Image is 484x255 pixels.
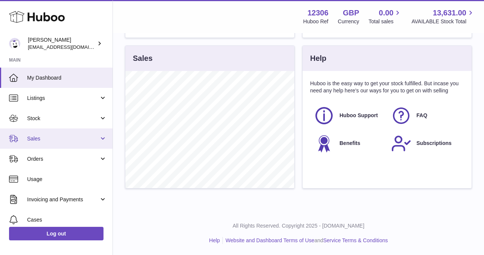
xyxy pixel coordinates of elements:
[209,237,220,243] a: Help
[339,112,378,119] span: Huboo Support
[339,140,360,147] span: Benefits
[368,8,402,25] a: 0.00 Total sales
[323,237,388,243] a: Service Terms & Conditions
[433,8,466,18] span: 13,631.00
[27,196,99,203] span: Invoicing and Payments
[310,80,464,94] p: Huboo is the easy way to get your stock fulfilled. But incase you need any help here's our ways f...
[417,140,452,147] span: Subscriptions
[133,53,152,63] h3: Sales
[9,227,103,240] a: Log out
[391,133,461,154] a: Subscriptions
[225,237,314,243] a: Website and Dashboard Terms of Use
[391,106,461,126] a: FAQ
[343,8,359,18] strong: GBP
[27,176,107,183] span: Usage
[27,216,107,223] span: Cases
[411,8,475,25] a: 13,631.00 AVAILABLE Stock Total
[9,38,20,49] img: hello@otect.co
[28,44,111,50] span: [EMAIL_ADDRESS][DOMAIN_NAME]
[314,106,384,126] a: Huboo Support
[27,155,99,163] span: Orders
[27,95,99,102] span: Listings
[27,74,107,81] span: My Dashboard
[307,8,329,18] strong: 12306
[310,53,326,63] h3: Help
[338,18,359,25] div: Currency
[314,133,384,154] a: Benefits
[379,8,394,18] span: 0.00
[368,18,402,25] span: Total sales
[223,237,388,244] li: and
[119,222,478,229] p: All Rights Reserved. Copyright 2025 - [DOMAIN_NAME]
[411,18,475,25] span: AVAILABLE Stock Total
[27,115,99,122] span: Stock
[27,135,99,142] span: Sales
[28,36,96,51] div: [PERSON_NAME]
[303,18,329,25] div: Huboo Ref
[417,112,428,119] span: FAQ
